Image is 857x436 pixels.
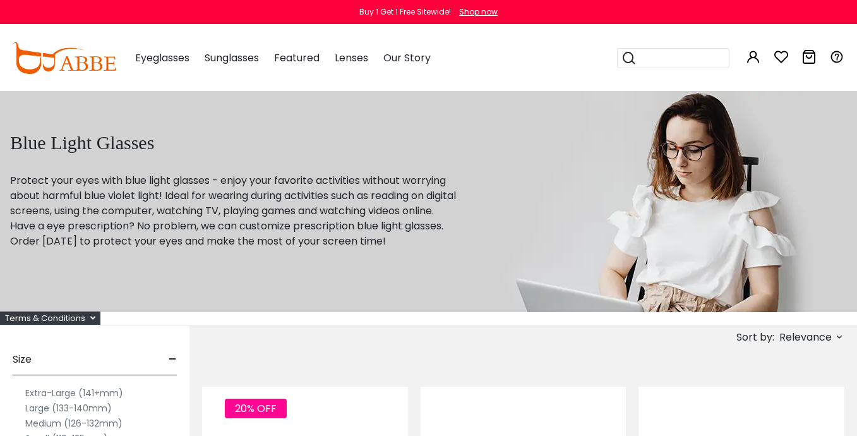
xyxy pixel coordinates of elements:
span: Sort by: [736,330,774,344]
span: Featured [274,51,320,65]
span: - [169,344,177,375]
h1: Blue Light Glasses [10,131,461,154]
span: Sunglasses [205,51,259,65]
img: abbeglasses.com [13,42,116,74]
img: Blue Light Glasses [493,91,813,312]
label: Extra-Large (141+mm) [25,385,123,401]
span: Relevance [779,326,832,349]
span: Lenses [335,51,368,65]
p: Protect your eyes with blue light glasses - enjoy your favorite activities without worrying about... [10,173,461,249]
span: Size [13,344,32,375]
a: Shop now [453,6,498,17]
div: Shop now [459,6,498,18]
span: Our Story [383,51,431,65]
label: Large (133-140mm) [25,401,112,416]
span: Eyeglasses [135,51,189,65]
span: 20% OFF [225,399,287,418]
div: Buy 1 Get 1 Free Sitewide! [359,6,451,18]
label: Medium (126-132mm) [25,416,123,431]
